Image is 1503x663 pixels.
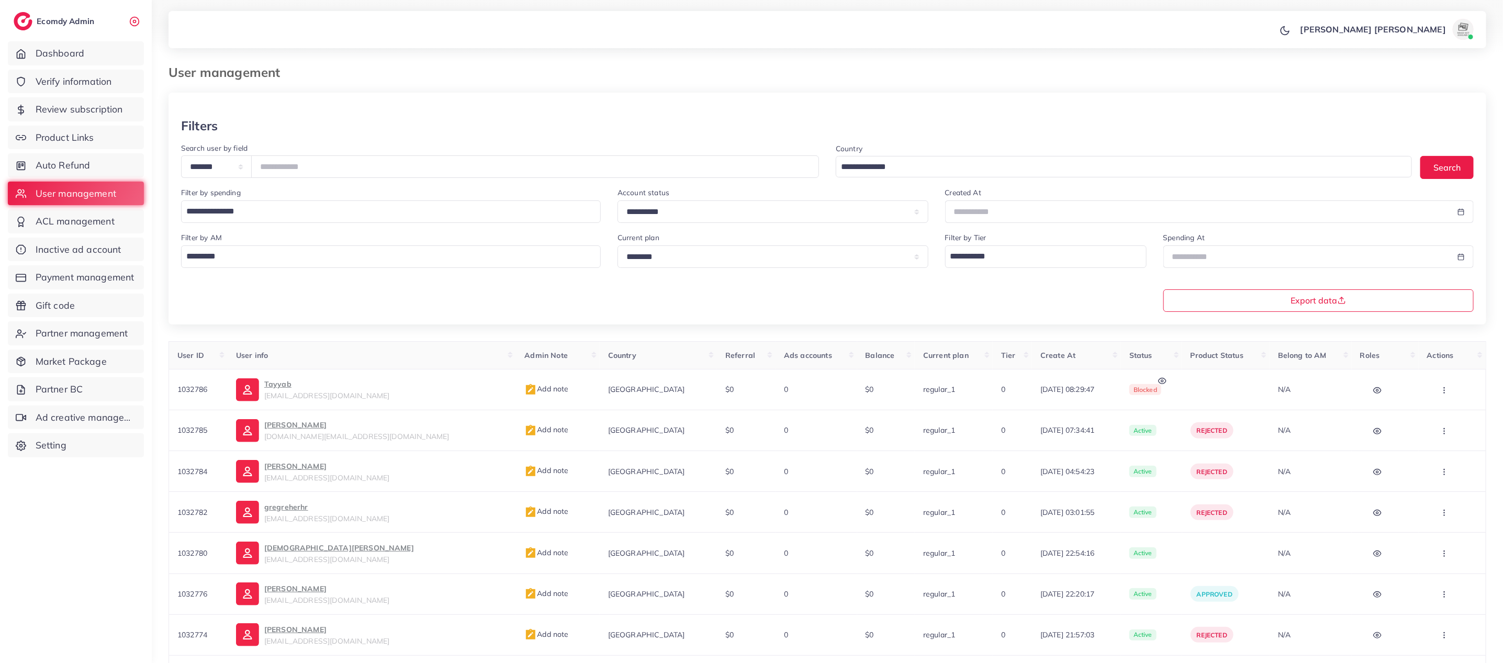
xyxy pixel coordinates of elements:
span: Setting [36,439,66,452]
a: Gift code [8,294,144,318]
a: Inactive ad account [8,238,144,262]
span: 0 [784,589,788,599]
span: 0 [784,508,788,517]
img: ic-user-info.36bf1079.svg [236,542,259,565]
label: Filter by spending [181,187,241,198]
a: ACL management [8,209,144,233]
span: Product Links [36,131,94,144]
img: admin_note.cdd0b510.svg [524,424,537,437]
span: 0 [784,630,788,639]
span: [EMAIL_ADDRESS][DOMAIN_NAME] [264,473,389,482]
div: Search for option [181,200,601,223]
span: Belong to AM [1278,351,1327,360]
span: [GEOGRAPHIC_DATA] [608,508,685,517]
img: admin_note.cdd0b510.svg [524,384,537,396]
a: Setting [8,433,144,457]
span: regular_1 [923,508,955,517]
span: $0 [725,425,734,435]
img: admin_note.cdd0b510.svg [524,547,537,559]
span: N/A [1278,467,1291,476]
p: [PERSON_NAME] [264,460,389,473]
span: Verify information [36,75,112,88]
span: $0 [866,385,874,394]
span: User management [36,187,116,200]
a: gregreherhr[EMAIL_ADDRESS][DOMAIN_NAME] [236,501,508,524]
span: [EMAIL_ADDRESS][DOMAIN_NAME] [264,391,389,400]
span: Review subscription [36,103,123,116]
p: [PERSON_NAME] [264,582,389,595]
span: N/A [1278,508,1291,517]
span: regular_1 [923,467,955,476]
span: 0 [1001,467,1005,476]
span: Partner BC [36,383,83,396]
span: 0 [1001,589,1005,599]
div: Search for option [945,245,1147,268]
span: Tier [1001,351,1016,360]
a: [PERSON_NAME][EMAIL_ADDRESS][DOMAIN_NAME] [236,460,508,483]
a: Ad creative management [8,406,144,430]
span: 0 [784,425,788,435]
p: [PERSON_NAME] [PERSON_NAME] [1300,23,1446,36]
span: [DOMAIN_NAME][EMAIL_ADDRESS][DOMAIN_NAME] [264,432,450,441]
label: Filter by Tier [945,232,986,243]
img: ic-user-info.36bf1079.svg [236,378,259,401]
input: Search for option [837,159,1398,175]
span: Status [1129,351,1152,360]
span: User info [236,351,268,360]
div: Search for option [181,245,601,268]
span: Payment management [36,271,134,284]
a: Dashboard [8,41,144,65]
a: User management [8,182,144,206]
span: Add note [524,507,568,516]
span: 0 [784,467,788,476]
span: Dashboard [36,47,84,60]
a: Auto Refund [8,153,144,177]
span: Ad creative management [36,411,136,424]
span: 0 [1001,548,1005,558]
img: ic-user-info.36bf1079.svg [236,582,259,605]
div: Search for option [836,156,1412,177]
a: [DEMOGRAPHIC_DATA][PERSON_NAME][EMAIL_ADDRESS][DOMAIN_NAME] [236,542,508,565]
span: [EMAIL_ADDRESS][DOMAIN_NAME] [264,514,389,523]
span: $0 [725,630,734,639]
span: [GEOGRAPHIC_DATA] [608,548,685,558]
span: $0 [866,630,874,639]
span: Auto Refund [36,159,91,172]
span: active [1129,425,1157,436]
span: 1032784 [177,467,207,476]
span: User ID [177,351,204,360]
img: ic-user-info.36bf1079.svg [236,501,259,524]
span: approved [1197,590,1232,598]
a: [PERSON_NAME][DOMAIN_NAME][EMAIL_ADDRESS][DOMAIN_NAME] [236,419,508,442]
img: ic-user-info.36bf1079.svg [236,419,259,442]
img: ic-user-info.36bf1079.svg [236,623,259,646]
span: regular_1 [923,548,955,558]
a: [PERSON_NAME][EMAIL_ADDRESS][DOMAIN_NAME] [236,623,508,646]
span: Export data [1291,296,1346,305]
span: [DATE] 08:29:47 [1040,384,1113,395]
span: N/A [1278,425,1291,435]
p: [PERSON_NAME] [264,419,450,431]
span: 0 [1001,630,1005,639]
span: active [1129,547,1157,559]
span: rejected [1197,631,1227,639]
h3: User management [169,65,288,80]
span: 0 [784,385,788,394]
p: gregreherhr [264,501,389,513]
img: logo [14,12,32,30]
a: Partner BC [8,377,144,401]
p: [PERSON_NAME] [264,623,389,636]
img: admin_note.cdd0b510.svg [524,465,537,478]
span: $0 [866,467,874,476]
span: [GEOGRAPHIC_DATA] [608,425,685,435]
h2: Ecomdy Admin [37,16,97,26]
span: Add note [524,425,568,434]
span: active [1129,588,1157,600]
p: Tayyab [264,378,389,390]
span: regular_1 [923,589,955,599]
span: 0 [784,548,788,558]
a: [PERSON_NAME] [PERSON_NAME]avatar [1295,19,1478,40]
span: 0 [1001,508,1005,517]
span: Partner management [36,327,128,340]
span: $0 [866,425,874,435]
